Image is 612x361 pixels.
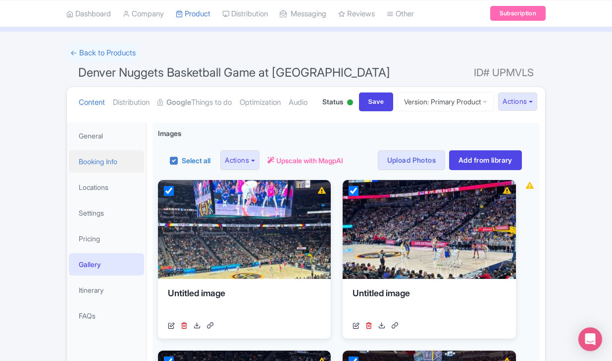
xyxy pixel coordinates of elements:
strong: Google [166,97,191,108]
a: Settings [69,202,144,224]
a: Itinerary [69,279,144,301]
a: Upload Photos [378,150,445,170]
span: Status [322,96,343,107]
a: GoogleThings to do [157,87,232,118]
span: Denver Nuggets Basketball Game at [GEOGRAPHIC_DATA] [78,65,390,80]
input: Save [359,92,394,111]
a: Pricing [69,227,144,250]
label: Select all [182,155,210,166]
a: Locations [69,176,144,198]
div: Untitled image [168,287,321,316]
button: Actions [220,150,259,170]
a: FAQs [69,305,144,327]
a: Optimization [240,87,281,118]
span: ID# UPMVLS [474,63,534,83]
a: Content [79,87,105,118]
a: Booking Info [69,150,144,173]
a: Distribution [113,87,150,118]
span: Images [158,128,181,138]
div: Untitled image [353,287,506,316]
a: Audio [289,87,307,118]
a: ← Back to Products [66,44,140,63]
a: Gallery [69,253,144,275]
span: Upscale with MagpAI [276,155,343,166]
a: Subscription [490,6,546,21]
a: Version: Primary Product [397,92,494,111]
a: Upscale with MagpAI [267,155,343,166]
button: Actions [498,92,537,111]
div: Open Intercom Messenger [578,327,602,351]
div: Active [345,95,355,111]
a: General [69,125,144,147]
a: Add from library [449,150,522,170]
